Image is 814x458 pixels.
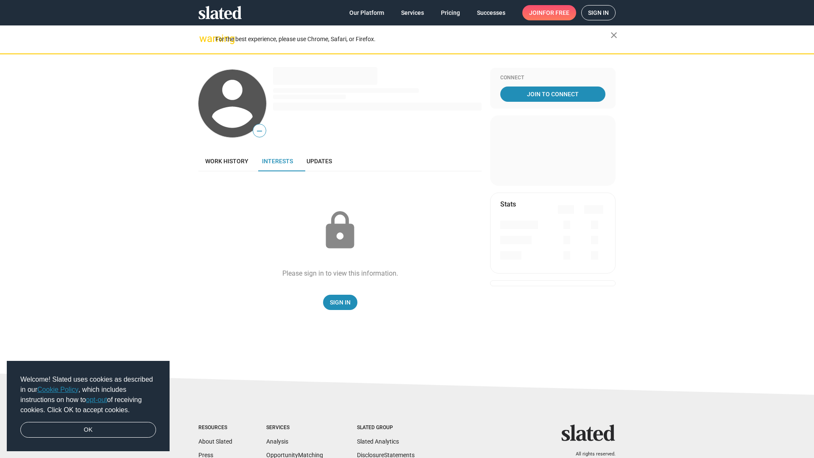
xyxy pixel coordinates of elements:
a: Services [394,5,431,20]
a: Updates [300,151,339,171]
span: — [253,126,266,137]
a: Join To Connect [500,87,605,102]
span: Pricing [441,5,460,20]
a: Slated Analytics [357,438,399,445]
div: Please sign in to view this information. [282,269,398,278]
div: Services [266,424,323,431]
mat-card-title: Stats [500,200,516,209]
span: Sign In [330,295,351,310]
span: Successes [477,5,505,20]
span: Our Platform [349,5,384,20]
span: Sign in [588,6,609,20]
div: Resources [198,424,232,431]
a: opt-out [86,396,107,403]
span: Services [401,5,424,20]
a: Pricing [434,5,467,20]
span: Join To Connect [502,87,604,102]
a: Interests [255,151,300,171]
a: Sign In [323,295,357,310]
a: Joinfor free [522,5,576,20]
a: About Slated [198,438,232,445]
a: dismiss cookie message [20,422,156,438]
div: Connect [500,75,605,81]
mat-icon: lock [319,209,361,252]
a: Sign in [581,5,616,20]
span: Work history [205,158,248,165]
div: cookieconsent [7,361,170,452]
mat-icon: warning [199,34,209,44]
a: Cookie Policy [37,386,78,393]
span: Join [529,5,569,20]
span: for free [543,5,569,20]
a: Successes [470,5,512,20]
mat-icon: close [609,30,619,40]
div: For the best experience, please use Chrome, Safari, or Firefox. [215,34,610,45]
a: Our Platform [343,5,391,20]
a: Analysis [266,438,288,445]
a: Work history [198,151,255,171]
span: Welcome! Slated uses cookies as described in our , which includes instructions on how to of recei... [20,374,156,415]
span: Updates [307,158,332,165]
span: Interests [262,158,293,165]
div: Slated Group [357,424,415,431]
